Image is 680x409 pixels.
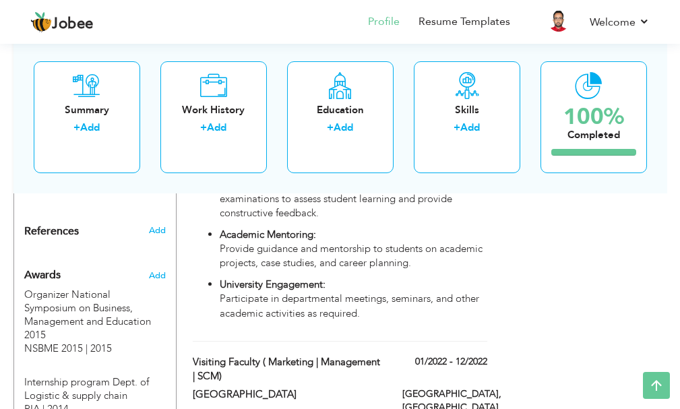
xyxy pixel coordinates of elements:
[368,14,400,30] a: Profile
[24,226,79,238] span: References
[73,121,80,135] label: +
[548,10,569,32] img: Profile Img
[52,17,94,32] span: Jobee
[563,105,624,127] div: 100%
[24,288,151,342] span: Organizer National Symposium on Business, Management and Education 2015
[334,121,353,134] a: Add
[14,224,177,245] div: Add the reference.
[220,228,316,241] strong: Academic Mentoring:
[149,224,166,237] span: Add
[24,270,61,282] span: Awards
[207,121,226,134] a: Add
[30,11,94,33] a: Jobee
[149,270,166,282] span: Add
[193,387,382,402] label: [GEOGRAPHIC_DATA]
[220,278,326,291] strong: University Engagement:
[193,355,382,384] label: Visiting Faculty ( Marketing | Management | SCM)
[419,14,510,30] a: Resume Templates
[220,278,487,321] p: Participate in departmental meetings, seminars, and other academic activities as required.
[563,127,624,141] div: Completed
[298,102,383,117] div: Education
[24,375,149,402] span: Internship program Dept. of Logistic & supply chain
[327,121,334,135] label: +
[24,342,112,355] span: NSBME 2015 | 2015
[415,355,487,369] label: 01/2022 - 12/2022
[425,102,509,117] div: Skills
[80,121,100,134] a: Add
[200,121,207,135] label: +
[460,121,480,134] a: Add
[14,256,177,288] div: Add the awards you’ve earned.
[454,121,460,135] label: +
[30,11,52,33] img: jobee.io
[220,228,487,271] p: Provide guidance and mentorship to students on academic projects, case studies, and career planning.
[171,102,256,117] div: Work History
[44,102,129,117] div: Summary
[590,14,650,30] a: Welcome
